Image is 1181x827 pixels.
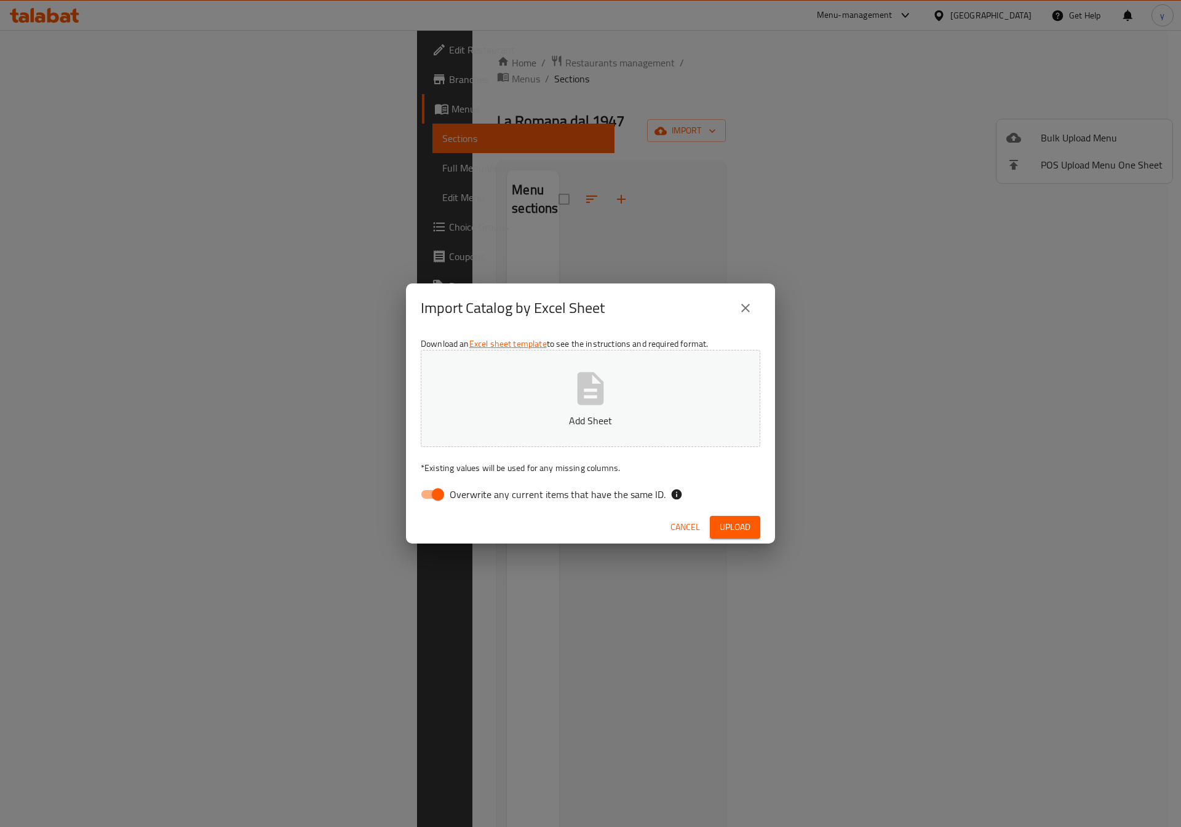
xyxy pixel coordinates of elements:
[421,298,605,318] h2: Import Catalog by Excel Sheet
[720,520,750,535] span: Upload
[406,333,775,511] div: Download an to see the instructions and required format.
[421,462,760,474] p: Existing values will be used for any missing columns.
[450,487,666,502] span: Overwrite any current items that have the same ID.
[469,336,547,352] a: Excel sheet template
[666,516,705,539] button: Cancel
[421,350,760,447] button: Add Sheet
[710,516,760,539] button: Upload
[440,413,741,428] p: Add Sheet
[670,520,700,535] span: Cancel
[670,488,683,501] svg: If the overwrite option isn't selected, then the items that match an existing ID will be ignored ...
[731,293,760,323] button: close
